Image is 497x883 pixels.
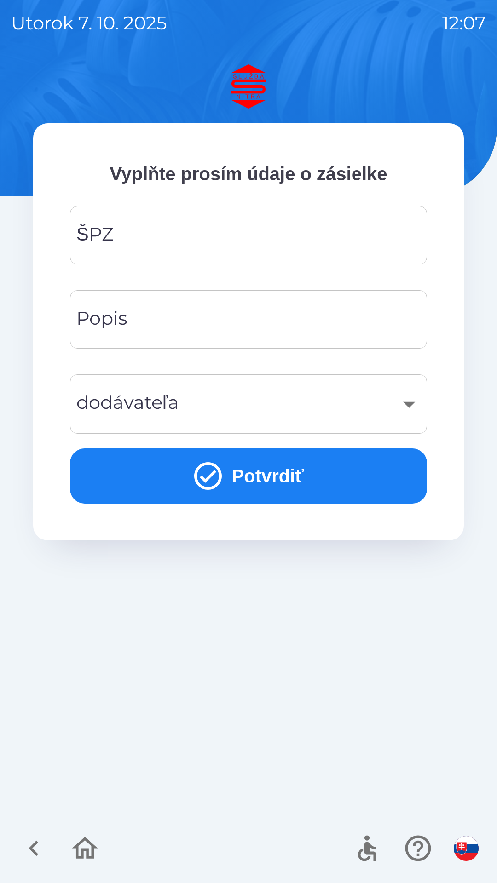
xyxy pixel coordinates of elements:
[11,9,167,37] p: utorok 7. 10. 2025
[454,836,479,861] img: sk flag
[70,160,427,188] p: Vyplňte prosím údaje o zásielke
[70,448,427,504] button: Potvrdiť
[442,9,486,37] p: 12:07
[33,64,464,109] img: Logo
